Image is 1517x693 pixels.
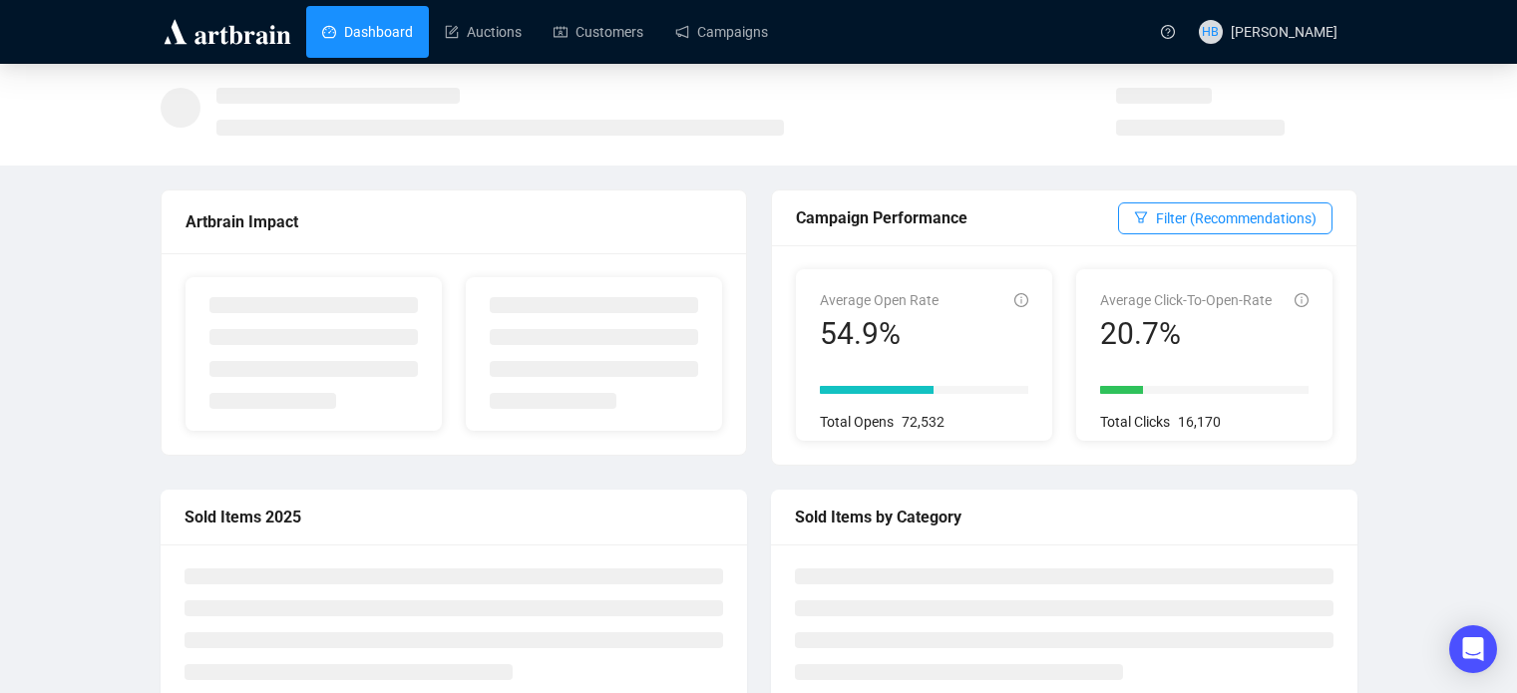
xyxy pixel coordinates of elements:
div: 54.9% [820,315,939,353]
div: Sold Items by Category [795,505,1333,529]
span: Average Open Rate [820,292,939,308]
img: logo [161,16,294,48]
span: Average Click-To-Open-Rate [1100,292,1272,308]
span: 16,170 [1178,414,1221,430]
span: info-circle [1014,293,1028,307]
a: Campaigns [675,6,768,58]
div: Artbrain Impact [186,209,722,234]
a: Auctions [445,6,522,58]
span: Total Clicks [1100,414,1170,430]
div: Campaign Performance [796,205,1118,230]
span: HB [1202,22,1219,42]
div: 20.7% [1100,315,1272,353]
div: Sold Items 2025 [185,505,723,529]
div: Open Intercom Messenger [1449,625,1497,673]
span: Total Opens [820,414,894,430]
span: 72,532 [902,414,945,430]
span: filter [1134,210,1148,224]
a: Dashboard [322,6,413,58]
span: info-circle [1295,293,1309,307]
span: question-circle [1161,25,1175,39]
button: Filter (Recommendations) [1118,202,1332,234]
span: Filter (Recommendations) [1156,207,1317,229]
a: Customers [554,6,643,58]
span: [PERSON_NAME] [1231,24,1337,40]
